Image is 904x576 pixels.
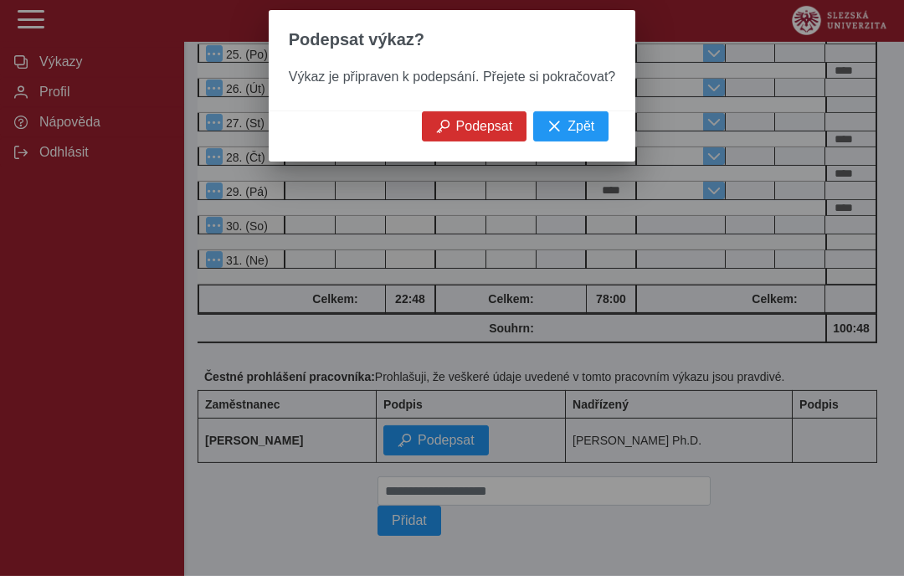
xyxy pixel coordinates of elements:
[289,69,615,84] span: Výkaz je připraven k podepsání. Přejete si pokračovat?
[456,119,513,134] span: Podepsat
[533,111,609,141] button: Zpět
[422,111,527,141] button: Podepsat
[289,30,424,49] span: Podepsat výkaz?
[568,119,594,134] span: Zpět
